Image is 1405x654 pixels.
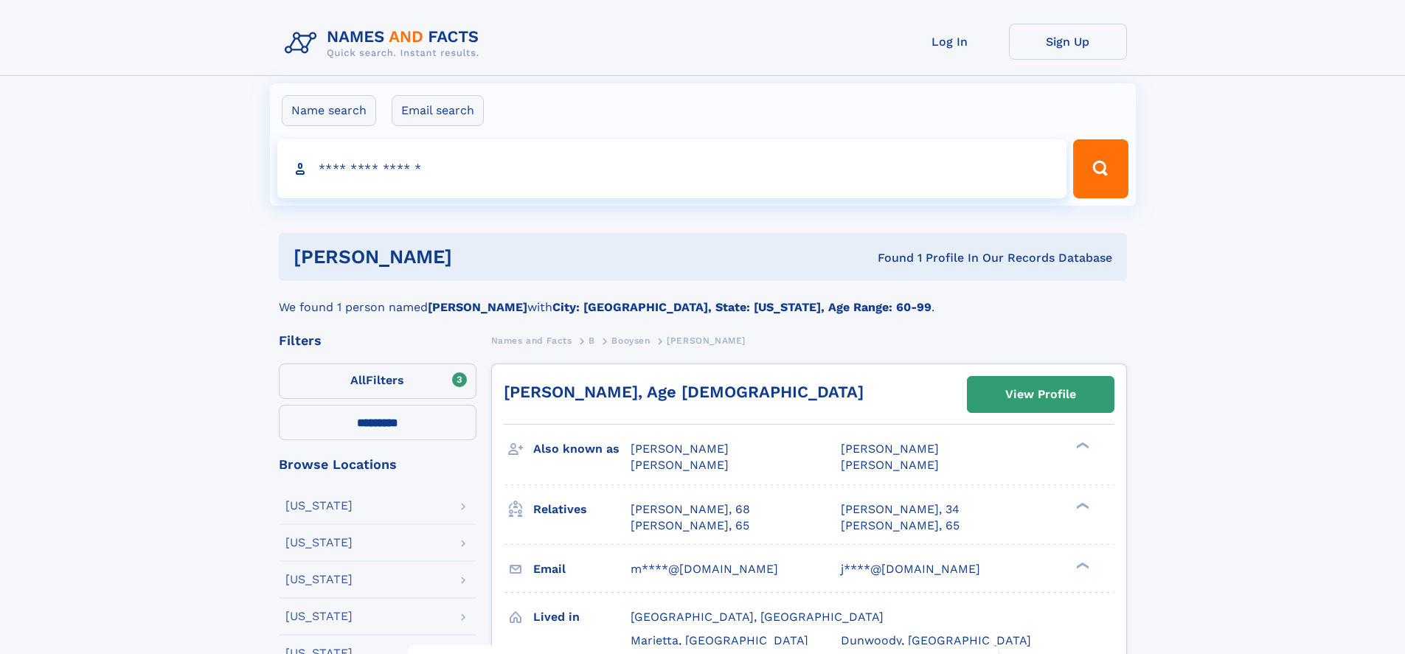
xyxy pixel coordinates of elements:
[552,300,932,314] b: City: [GEOGRAPHIC_DATA], State: [US_STATE], Age Range: 60-99
[282,95,376,126] label: Name search
[285,500,353,512] div: [US_STATE]
[667,335,746,346] span: [PERSON_NAME]
[631,458,729,472] span: [PERSON_NAME]
[504,383,864,401] a: [PERSON_NAME], Age [DEMOGRAPHIC_DATA]
[533,605,631,630] h3: Lived in
[285,610,353,622] div: [US_STATE]
[841,518,960,534] a: [PERSON_NAME], 65
[841,501,960,518] a: [PERSON_NAME], 34
[631,610,884,624] span: [GEOGRAPHIC_DATA], [GEOGRAPHIC_DATA]
[631,518,749,534] a: [PERSON_NAME], 65
[841,458,939,472] span: [PERSON_NAME]
[277,139,1067,198] input: search input
[631,633,808,647] span: Marietta, [GEOGRAPHIC_DATA]
[428,300,527,314] b: [PERSON_NAME]
[533,497,631,522] h3: Relatives
[589,335,595,346] span: B
[392,95,484,126] label: Email search
[1005,378,1076,411] div: View Profile
[533,557,631,582] h3: Email
[294,248,665,266] h1: [PERSON_NAME]
[279,363,476,399] label: Filters
[1072,441,1090,451] div: ❯
[491,331,572,349] a: Names and Facts
[1072,560,1090,570] div: ❯
[589,331,595,349] a: B
[968,377,1114,412] a: View Profile
[891,24,1009,60] a: Log In
[279,334,476,347] div: Filters
[1009,24,1127,60] a: Sign Up
[285,574,353,585] div: [US_STATE]
[1072,501,1090,510] div: ❯
[841,633,1031,647] span: Dunwoody, [GEOGRAPHIC_DATA]
[350,373,366,387] span: All
[279,281,1127,316] div: We found 1 person named with .
[611,335,650,346] span: Booysen
[1073,139,1128,198] button: Search Button
[611,331,650,349] a: Booysen
[631,442,729,456] span: [PERSON_NAME]
[279,24,491,63] img: Logo Names and Facts
[533,436,631,462] h3: Also known as
[279,458,476,471] div: Browse Locations
[631,501,750,518] a: [PERSON_NAME], 68
[665,250,1112,266] div: Found 1 Profile In Our Records Database
[285,537,353,549] div: [US_STATE]
[841,442,939,456] span: [PERSON_NAME]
